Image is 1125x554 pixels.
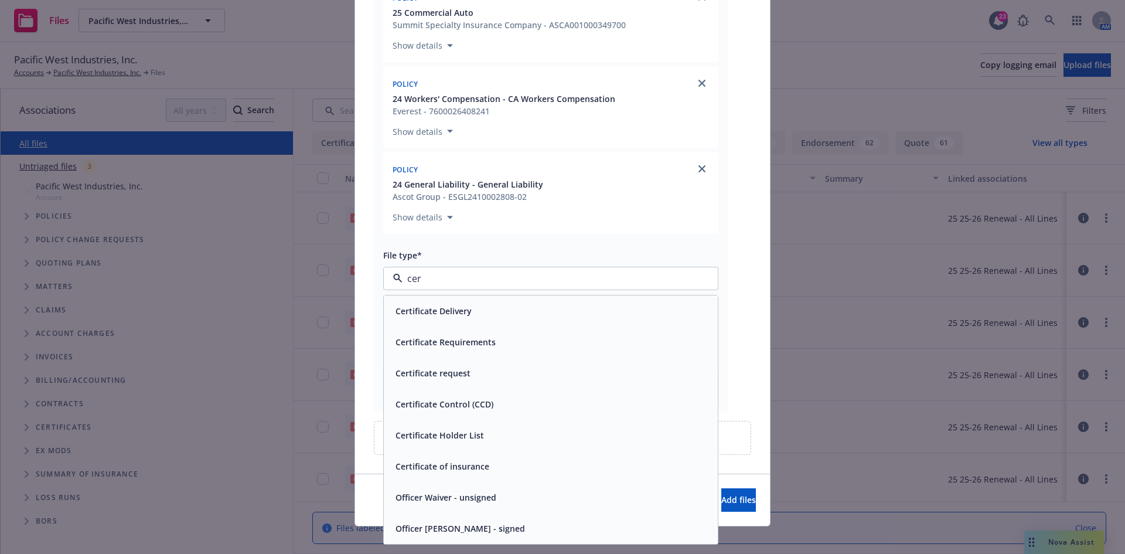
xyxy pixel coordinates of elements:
div: Upload new files [374,421,751,455]
span: Policy [393,165,418,175]
button: 24 General Liability - General Liability [393,178,543,191]
button: Officer Waiver - unsigned [396,491,496,504]
a: close [695,162,709,176]
button: Certificate Control (CCD) [396,398,493,410]
span: Policy [393,79,418,89]
button: 25 Commercial Auto [393,6,626,19]
button: 24 Workers' Compensation - CA Workers Compensation [393,93,615,105]
button: Certificate Holder List [396,429,484,441]
div: Summit Specialty Insurance Company - ASCA001000349700 [393,19,626,31]
button: Certificate Delivery [396,305,472,317]
button: Show details [388,210,458,225]
button: Certificate Requirements [396,336,496,348]
div: Ascot Group - ESGL2410002808-02 [393,191,543,203]
button: Certificate of insurance [396,460,489,473]
span: File type* [383,250,422,261]
button: Certificate request [396,367,471,379]
button: Show details [388,124,458,138]
span: Add files [721,494,756,505]
a: close [695,76,709,90]
input: Filter by keyword [403,271,694,286]
button: Show details [388,39,458,53]
button: Officer [PERSON_NAME] - signed [396,522,525,535]
span: 25 Commercial Auto [393,6,473,19]
button: Add files [721,488,756,512]
div: Everest - 7600026408241 [393,105,615,117]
